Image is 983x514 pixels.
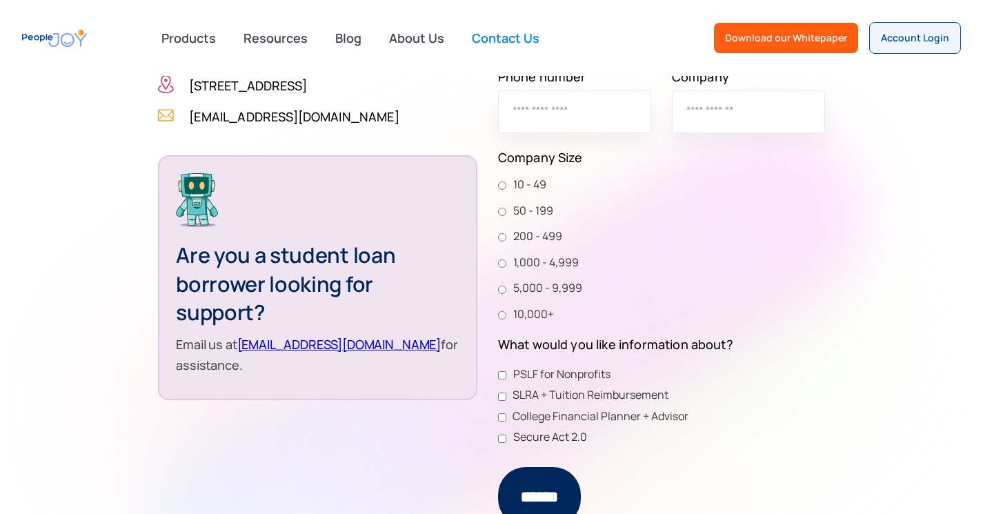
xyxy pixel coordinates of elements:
input: SLRA + Tuition Reimbursement [498,393,506,401]
span: 1,000 - 4,999 [506,254,579,272]
label: Company [672,66,825,87]
a: Contact Us [464,23,548,53]
a: Blog [327,23,370,53]
input: PSLF for Nonprofits [498,371,506,379]
h3: Are you a student loan borrower looking for support? [176,241,459,327]
div: Products [153,24,224,52]
a: About Us [381,23,453,53]
input: 5,000 - 9,999 [498,286,506,294]
input: 1,000 - 4,999 [498,259,506,268]
span: 5,000 - 9,999 [506,279,582,297]
input: Secure Act 2.0 [498,435,506,443]
img: Icon [158,75,174,93]
a: Resources [235,23,316,53]
span: 50 - 199 [506,202,553,220]
a: [EMAIL_ADDRESS][DOMAIN_NAME] [189,106,399,127]
div: Download our Whitepaper [725,31,847,45]
input: 200 - 499 [498,233,506,241]
label: What would you like information about? [498,334,825,355]
a: [EMAIL_ADDRESS][DOMAIN_NAME] [237,336,441,353]
p: [STREET_ADDRESS] [189,75,307,96]
a: Account Login [869,22,961,54]
div: Account Login [881,31,949,45]
input: College Financial Planner + Advisor [498,413,506,422]
a: home [22,23,87,54]
span: 10 - 49 [506,176,546,194]
span: 10,000+ [506,306,554,324]
label: Company Size [498,147,825,168]
input: 10,000+ [498,311,506,319]
input: 50 - 199 [498,208,506,216]
span: 200 - 499 [506,228,562,246]
label: Phone number [498,66,651,87]
img: Icon [158,106,174,124]
p: Email us at for assistance. [176,334,459,375]
span: SLRA + Tuition Reimbursement [506,386,668,404]
span: Secure Act 2.0 [506,428,587,446]
a: Download our Whitepaper [714,23,858,53]
span: College Financial Planner + Advisor [506,408,688,426]
span: PSLF for Nonprofits [513,366,610,384]
input: 10 - 49 [498,181,506,190]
